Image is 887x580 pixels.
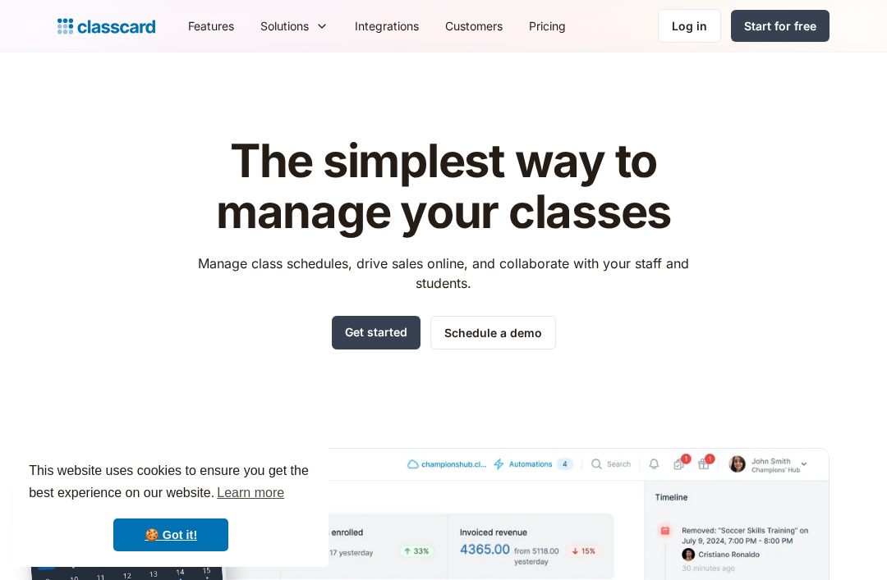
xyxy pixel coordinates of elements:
a: Start for free [731,10,830,42]
a: Integrations [342,7,432,44]
a: dismiss cookie message [113,518,228,551]
span: This website uses cookies to ensure you get the best experience on our website. [29,461,313,505]
a: Logo [57,15,155,38]
a: Get started [332,316,421,349]
a: Schedule a demo [430,316,556,349]
div: Log in [672,17,707,34]
a: learn more about cookies [214,481,287,505]
div: cookieconsent [13,445,329,567]
div: Solutions [260,17,309,34]
h1: The simplest way to manage your classes [183,136,705,237]
div: Start for free [744,17,816,34]
a: Log in [658,9,721,43]
a: Customers [432,7,516,44]
a: Features [175,7,247,44]
div: Solutions [247,7,342,44]
p: Manage class schedules, drive sales online, and collaborate with your staff and students. [183,253,705,293]
a: Pricing [516,7,579,44]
